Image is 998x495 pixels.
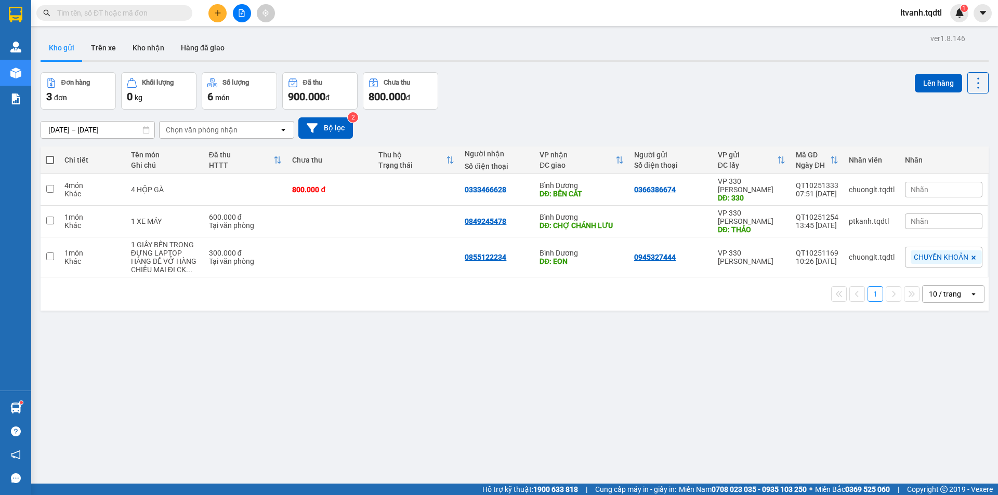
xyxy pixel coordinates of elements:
[10,93,21,104] img: solution-icon
[54,93,67,102] span: đơn
[209,221,282,230] div: Tại văn phòng
[540,221,624,230] div: DĐ: CHỢ CHÁNH LƯU
[796,213,838,221] div: QT10251254
[540,161,615,169] div: ĐC giao
[940,486,948,493] span: copyright
[209,249,282,257] div: 300.000 đ
[718,151,777,159] div: VP gửi
[83,35,124,60] button: Trên xe
[969,290,978,298] svg: open
[718,161,777,169] div: ĐC lấy
[796,249,838,257] div: QT10251169
[207,90,213,103] span: 6
[288,90,325,103] span: 900.000
[586,484,587,495] span: |
[929,289,961,299] div: 10 / trang
[292,156,368,164] div: Chưa thu
[363,72,438,110] button: Chưa thu800.000đ
[282,72,358,110] button: Đã thu900.000đ
[209,161,274,169] div: HTTT
[378,161,446,169] div: Trạng thái
[815,484,890,495] span: Miền Bắc
[64,221,121,230] div: Khác
[222,79,249,86] div: Số lượng
[214,9,221,17] span: plus
[209,257,282,265] div: Tại văn phòng
[10,68,21,78] img: warehouse-icon
[796,221,838,230] div: 13:45 [DATE]
[10,42,21,52] img: warehouse-icon
[64,181,121,190] div: 4 món
[849,185,895,194] div: chuonglt.tqdtl
[465,253,506,261] div: 0855122234
[209,151,274,159] div: Đã thu
[718,194,785,202] div: DĐ: 330
[11,473,21,483] span: message
[634,253,676,261] div: 0945327444
[978,8,988,18] span: caret-down
[540,213,624,221] div: Bình Dương
[186,265,192,274] span: ...
[127,90,133,103] span: 0
[849,253,895,261] div: chuonglt.tqdtl
[43,9,50,17] span: search
[540,249,624,257] div: Bình Dương
[718,209,785,225] div: VP 330 [PERSON_NAME]
[465,185,506,194] div: 0333466628
[406,93,410,102] span: đ
[465,162,529,170] div: Số điện thoại
[292,185,368,194] div: 800.000 đ
[202,72,277,110] button: Số lượng6món
[930,33,965,44] div: ver 1.8.146
[892,6,950,19] span: ltvanh.tqdtl
[262,9,269,17] span: aim
[679,484,807,495] span: Miền Nam
[131,161,199,169] div: Ghi chú
[215,93,230,102] span: món
[373,146,459,174] th: Toggle SortBy
[131,151,199,159] div: Tên món
[713,146,791,174] th: Toggle SortBy
[914,252,968,262] span: CHUYỂN KHOẢN
[209,213,282,221] div: 600.000 đ
[915,74,962,92] button: Lên hàng
[718,177,785,194] div: VP 330 [PERSON_NAME]
[64,190,121,198] div: Khác
[465,217,506,225] div: 0849245478
[233,4,251,22] button: file-add
[142,79,174,86] div: Khối lượng
[595,484,676,495] span: Cung cấp máy in - giấy in:
[257,4,275,22] button: aim
[64,156,121,164] div: Chi tiết
[718,225,785,234] div: DĐ: THẢO
[11,450,21,460] span: notification
[279,126,287,134] svg: open
[540,257,624,265] div: DĐ: EON
[57,7,180,19] input: Tìm tên, số ĐT hoặc mã đơn
[962,5,966,12] span: 1
[166,125,238,135] div: Chọn văn phòng nhận
[9,7,22,22] img: logo-vxr
[712,485,807,493] strong: 0708 023 035 - 0935 103 250
[796,161,830,169] div: Ngày ĐH
[325,93,330,102] span: đ
[298,117,353,139] button: Bộ lọc
[64,249,121,257] div: 1 món
[898,484,899,495] span: |
[131,257,199,274] div: HÀNG DỄ VỞ HÀNG CHIỀU MAI ĐI CK 0909
[238,9,245,17] span: file-add
[809,487,812,491] span: ⚪️
[796,190,838,198] div: 07:51 [DATE]
[911,185,928,194] span: Nhãn
[46,90,52,103] span: 3
[791,146,844,174] th: Toggle SortBy
[868,286,883,302] button: 1
[955,8,964,18] img: icon-new-feature
[303,79,322,86] div: Đã thu
[634,185,676,194] div: 0366386674
[64,213,121,221] div: 1 món
[208,4,227,22] button: plus
[204,146,287,174] th: Toggle SortBy
[61,79,90,86] div: Đơn hàng
[533,485,578,493] strong: 1900 633 818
